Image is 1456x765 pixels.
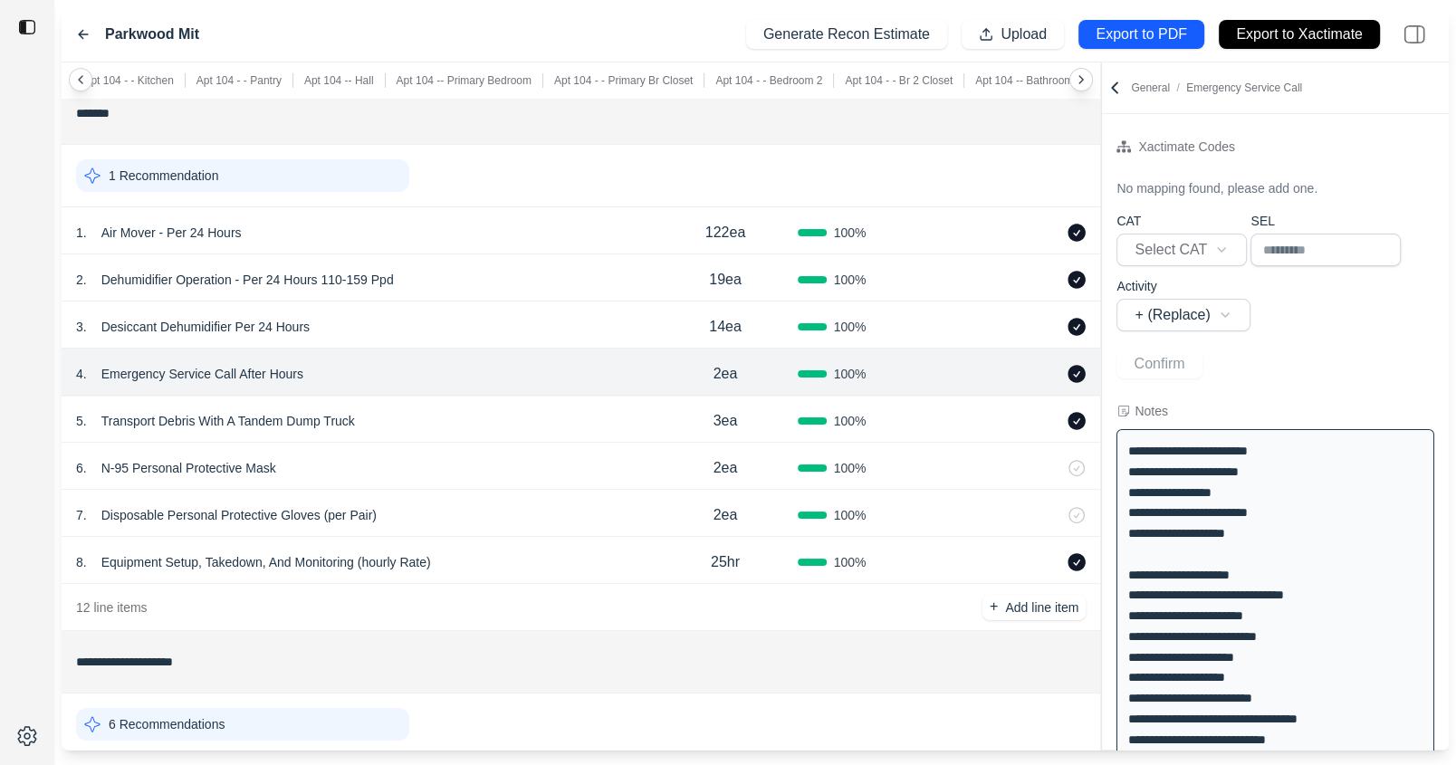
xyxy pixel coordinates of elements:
p: + [990,597,998,617]
p: 25hr [711,551,740,573]
p: Upload [1001,24,1047,45]
p: Apt 104 - - Pantry [196,73,282,88]
p: 1 Recommendation [109,167,218,185]
img: right-panel.svg [1394,14,1434,54]
p: Equipment Setup, Takedown, And Monitoring (hourly Rate) [94,550,438,575]
span: 100 % [834,553,867,571]
img: toggle sidebar [18,18,36,36]
p: 2ea [714,457,738,479]
p: Disposable Personal Protective Gloves (per Pair) [94,502,384,528]
button: Upload [962,20,1064,49]
p: CAT [1116,212,1247,230]
p: Export to Xactimate [1236,24,1363,45]
p: 4 . [76,365,87,383]
p: SEL [1250,212,1401,230]
p: 14ea [709,316,742,338]
p: 7 . [76,506,87,524]
p: Apt 104 -- Hall [304,73,374,88]
button: Export to PDF [1078,20,1204,49]
span: 100 % [834,318,867,336]
p: Emergency Service Call After Hours [94,361,311,387]
p: 2 . [76,271,87,289]
span: 100 % [834,365,867,383]
p: 19ea [709,269,742,291]
p: Activity [1116,277,1250,295]
span: 100 % [834,459,867,477]
p: 12 line items [76,598,148,617]
p: Dehumidifier Operation - Per 24 Hours 110-159 Ppd [94,267,401,292]
label: Parkwood Mit [105,24,199,45]
p: 6 Recommendations [109,715,225,733]
p: Apt 104 - - Kitchen [83,73,173,88]
p: Apt 104 -- Bathroom [975,73,1073,88]
span: Emergency Service Call [1186,81,1302,94]
button: +Add line item [982,595,1086,620]
p: Apt 104 - - Bedroom 2 [715,73,822,88]
span: 100 % [834,506,867,524]
p: 3 . [76,318,87,336]
p: Apt 104 - - Br 2 Closet [845,73,953,88]
p: 1 . [76,224,87,242]
span: 100 % [834,224,867,242]
p: 3ea [714,410,738,432]
p: Air Mover - Per 24 Hours [94,220,249,245]
p: 2ea [714,363,738,385]
span: 100 % [834,271,867,289]
p: Generate Recon Estimate [763,24,930,45]
p: 122ea [705,222,746,244]
p: No mapping found, please add one. [1116,179,1317,197]
p: 2ea [714,504,738,526]
p: Apt 104 -- Primary Bedroom [397,73,532,88]
p: N-95 Personal Protective Mask [94,455,283,481]
p: Add line item [1005,598,1078,617]
div: Xactimate Codes [1138,136,1235,158]
button: Export to Xactimate [1219,20,1380,49]
p: Export to PDF [1096,24,1186,45]
p: Desiccant Dehumidifier Per 24 Hours [94,314,317,339]
p: 8 . [76,553,87,571]
span: / [1170,81,1186,94]
p: Transport Debris With A Tandem Dump Truck [94,408,362,434]
p: 6 . [76,459,87,477]
div: Notes [1135,402,1168,420]
p: Apt 104 - - Primary Br Closet [554,73,693,88]
p: 5 . [76,412,87,430]
p: General [1131,81,1302,95]
span: 100 % [834,412,867,430]
button: Generate Recon Estimate [746,20,947,49]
